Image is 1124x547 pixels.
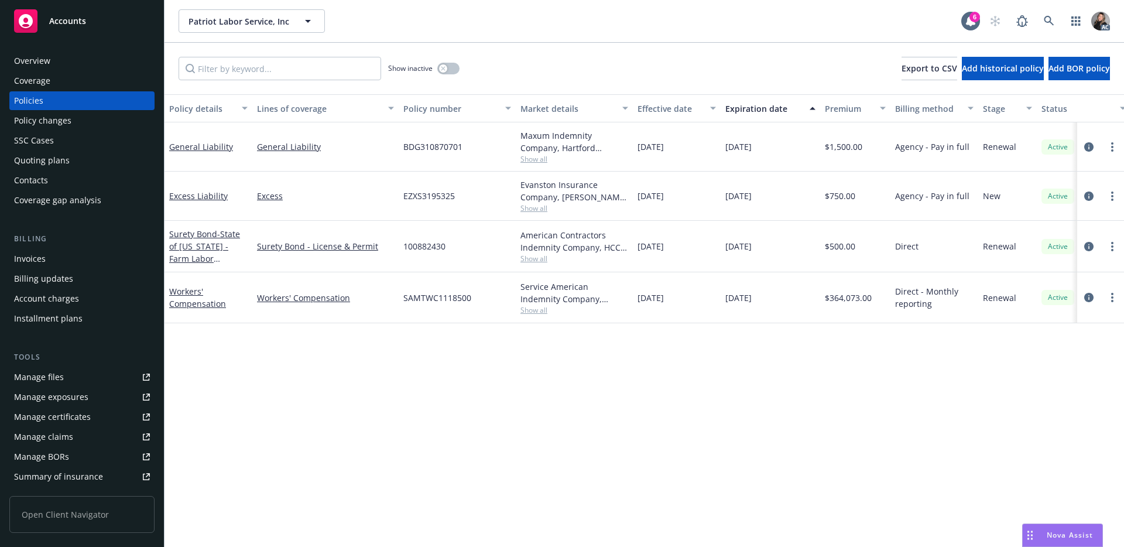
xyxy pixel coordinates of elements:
[403,292,471,304] span: SAMTWC1118500
[14,131,54,150] div: SSC Cases
[14,171,48,190] div: Contacts
[520,129,628,154] div: Maxum Indemnity Company, Hartford Insurance Group, CRC Group
[9,309,155,328] a: Installment plans
[1037,9,1061,33] a: Search
[1046,241,1070,252] span: Active
[14,368,64,387] div: Manage files
[1082,290,1096,305] a: circleInformation
[825,102,873,115] div: Premium
[257,141,394,153] a: General Liability
[1082,240,1096,254] a: circleInformation
[969,12,980,22] div: 6
[9,131,155,150] a: SSC Cases
[9,52,155,70] a: Overview
[9,91,155,110] a: Policies
[14,269,73,288] div: Billing updates
[388,63,433,73] span: Show inactive
[1082,189,1096,203] a: circleInformation
[638,190,664,202] span: [DATE]
[1046,292,1070,303] span: Active
[9,447,155,466] a: Manage BORs
[257,190,394,202] a: Excess
[9,368,155,387] a: Manage files
[1023,524,1037,546] div: Drag to move
[895,141,969,153] span: Agency - Pay in full
[825,240,855,252] span: $500.00
[14,428,73,446] div: Manage claims
[257,102,381,115] div: Lines of coverage
[9,408,155,426] a: Manage certificates
[169,286,226,309] a: Workers' Compensation
[169,190,228,201] a: Excess Liability
[9,467,155,486] a: Summary of insurance
[1046,142,1070,152] span: Active
[725,292,752,304] span: [DATE]
[14,151,70,170] div: Quoting plans
[983,9,1007,33] a: Start snowing
[516,94,633,122] button: Market details
[825,292,872,304] span: $364,073.00
[9,233,155,245] div: Billing
[189,15,290,28] span: Patriot Labor Service, Inc
[725,141,752,153] span: [DATE]
[725,240,752,252] span: [DATE]
[983,141,1016,153] span: Renewal
[9,351,155,363] div: Tools
[9,191,155,210] a: Coverage gap analysis
[14,447,69,466] div: Manage BORs
[9,249,155,268] a: Invoices
[820,94,890,122] button: Premium
[890,94,978,122] button: Billing method
[49,16,86,26] span: Accounts
[165,94,252,122] button: Policy details
[520,179,628,203] div: Evanston Insurance Company, [PERSON_NAME] Insurance, CRC Group
[520,305,628,315] span: Show all
[895,102,961,115] div: Billing method
[725,190,752,202] span: [DATE]
[902,63,957,74] span: Export to CSV
[9,388,155,406] a: Manage exposures
[983,190,1000,202] span: New
[895,285,974,310] span: Direct - Monthly reporting
[825,141,862,153] span: $1,500.00
[825,190,855,202] span: $750.00
[638,292,664,304] span: [DATE]
[1105,189,1119,203] a: more
[721,94,820,122] button: Expiration date
[978,94,1037,122] button: Stage
[1082,140,1096,154] a: circleInformation
[403,240,446,252] span: 100882430
[403,102,498,115] div: Policy number
[725,102,803,115] div: Expiration date
[1047,530,1093,540] span: Nova Assist
[962,57,1044,80] button: Add historical policy
[399,94,516,122] button: Policy number
[1048,57,1110,80] button: Add BOR policy
[983,240,1016,252] span: Renewal
[638,240,664,252] span: [DATE]
[14,289,79,308] div: Account charges
[14,52,50,70] div: Overview
[257,292,394,304] a: Workers' Compensation
[902,57,957,80] button: Export to CSV
[14,71,50,90] div: Coverage
[179,57,381,80] input: Filter by keyword...
[9,71,155,90] a: Coverage
[983,102,1019,115] div: Stage
[895,190,969,202] span: Agency - Pay in full
[520,154,628,164] span: Show all
[9,289,155,308] a: Account charges
[633,94,721,122] button: Effective date
[1091,12,1110,30] img: photo
[962,63,1044,74] span: Add historical policy
[1010,9,1034,33] a: Report a Bug
[14,191,101,210] div: Coverage gap analysis
[179,9,325,33] button: Patriot Labor Service, Inc
[169,228,240,276] span: - State of [US_STATE] - Farm Labor Contractor Bond
[983,292,1016,304] span: Renewal
[9,151,155,170] a: Quoting plans
[14,91,43,110] div: Policies
[403,190,455,202] span: EZXS3195325
[14,111,71,130] div: Policy changes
